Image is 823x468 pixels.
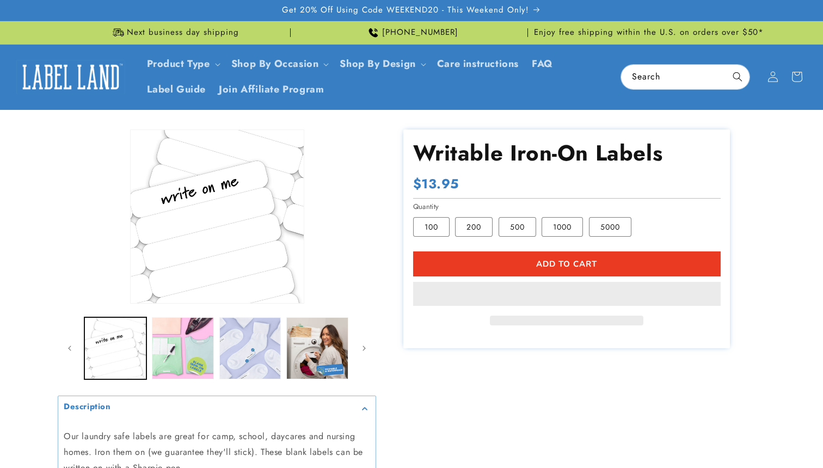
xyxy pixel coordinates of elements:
[525,51,560,77] a: FAQ
[13,56,130,98] a: Label Land
[352,336,376,360] button: Slide right
[536,259,597,269] span: Add to cart
[147,83,206,96] span: Label Guide
[152,317,214,379] button: Load image 2 in gallery view
[282,5,529,16] span: Get 20% Off Using Code WEEKEND20 - This Weekend Only!
[542,217,583,237] label: 1000
[147,57,210,71] a: Product Type
[140,51,225,77] summary: Product Type
[382,27,458,38] span: [PHONE_NUMBER]
[413,139,721,167] h1: Writable Iron-On Labels
[219,317,281,379] button: Load image 3 in gallery view
[413,251,721,276] button: Add to cart
[333,51,430,77] summary: Shop By Design
[340,57,415,71] a: Shop By Design
[532,58,553,70] span: FAQ
[413,217,450,237] label: 100
[58,396,376,421] summary: Description
[286,317,348,379] button: Load image 4 in gallery view
[726,65,750,89] button: Search
[84,317,146,379] button: Load image 1 in gallery view
[499,217,536,237] label: 500
[225,51,334,77] summary: Shop By Occasion
[58,336,82,360] button: Slide left
[231,58,319,70] span: Shop By Occasion
[212,77,330,102] a: Join Affiliate Program
[413,201,440,212] legend: Quantity
[140,77,213,102] a: Label Guide
[532,21,765,44] div: Announcement
[431,51,525,77] a: Care instructions
[534,27,764,38] span: Enjoy free shipping within the U.S. on orders over $50*
[64,402,111,412] h2: Description
[589,217,631,237] label: 5000
[413,175,459,192] span: $13.95
[127,27,239,38] span: Next business day shipping
[455,217,493,237] label: 200
[437,58,519,70] span: Care instructions
[16,60,125,94] img: Label Land
[295,21,528,44] div: Announcement
[219,83,324,96] span: Join Affiliate Program
[58,21,291,44] div: Announcement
